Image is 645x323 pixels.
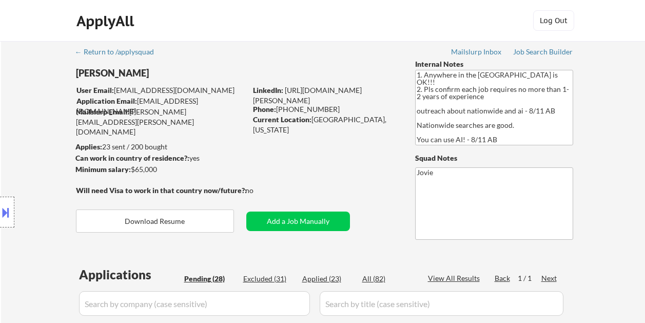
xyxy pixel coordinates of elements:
[533,10,574,31] button: Log Out
[415,153,573,163] div: Squad Notes
[76,12,137,30] div: ApplyAll
[243,274,295,284] div: Excluded (31)
[75,48,164,55] div: ← Return to /applysquad
[253,86,362,105] a: [URL][DOMAIN_NAME][PERSON_NAME]
[362,274,414,284] div: All (82)
[495,273,511,283] div: Back
[451,48,502,58] a: Mailslurp Inbox
[428,273,483,283] div: View All Results
[75,48,164,58] a: ← Return to /applysquad
[513,48,573,55] div: Job Search Builder
[541,273,558,283] div: Next
[253,104,398,115] div: [PHONE_NUMBER]
[518,273,541,283] div: 1 / 1
[246,212,350,231] button: Add a Job Manually
[245,185,275,196] div: no
[302,274,354,284] div: Applied (23)
[513,48,573,58] a: Job Search Builder
[451,48,502,55] div: Mailslurp Inbox
[253,115,311,124] strong: Current Location:
[253,115,398,135] div: [GEOGRAPHIC_DATA], [US_STATE]
[184,274,236,284] div: Pending (28)
[253,105,276,113] strong: Phone:
[253,86,283,94] strong: LinkedIn:
[320,291,563,316] input: Search by title (case sensitive)
[79,291,310,316] input: Search by company (case sensitive)
[415,59,573,69] div: Internal Notes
